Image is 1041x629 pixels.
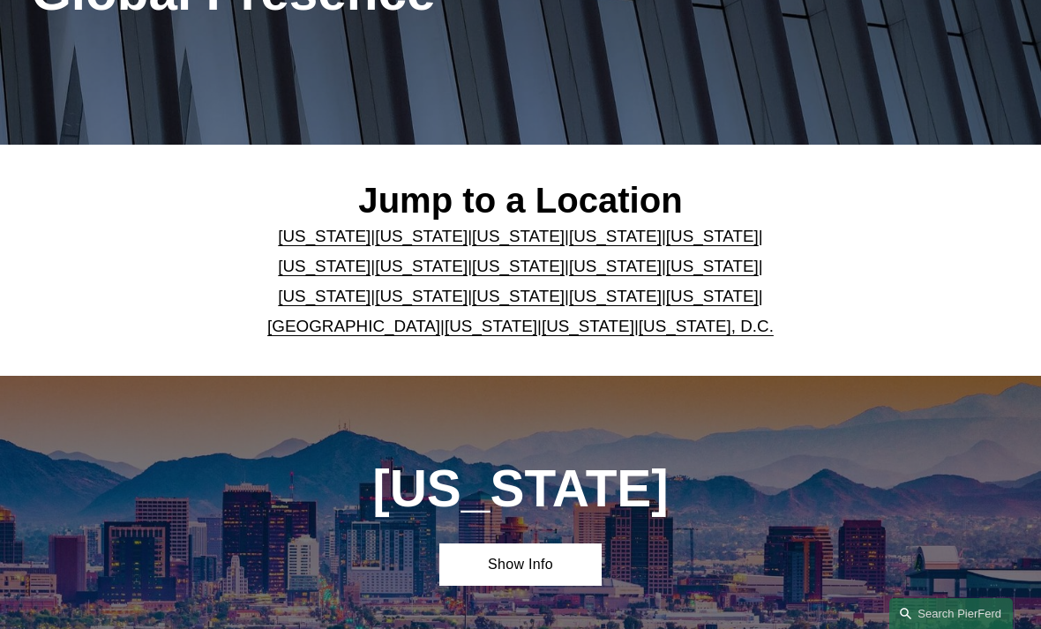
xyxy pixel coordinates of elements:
a: [US_STATE] [472,257,565,275]
a: [US_STATE] [569,257,662,275]
a: [US_STATE] [472,227,565,245]
a: Search this site [889,598,1013,629]
a: [GEOGRAPHIC_DATA] [267,317,440,335]
a: [US_STATE] [666,287,759,305]
a: [US_STATE] [375,227,468,245]
a: [US_STATE] [666,227,759,245]
a: [US_STATE] [569,287,662,305]
a: [US_STATE] [542,317,634,335]
a: [US_STATE] [278,287,371,305]
a: [US_STATE], D.C. [639,317,774,335]
a: [US_STATE] [666,257,759,275]
a: [US_STATE] [278,257,371,275]
a: [US_STATE] [472,287,565,305]
a: [US_STATE] [569,227,662,245]
a: [US_STATE] [375,257,468,275]
h1: [US_STATE] [317,460,724,519]
h2: Jump to a Location [235,179,805,222]
a: [US_STATE] [278,227,371,245]
a: [US_STATE] [445,317,537,335]
a: Show Info [439,543,603,586]
a: [US_STATE] [375,287,468,305]
p: | | | | | | | | | | | | | | | | | | [235,221,805,341]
